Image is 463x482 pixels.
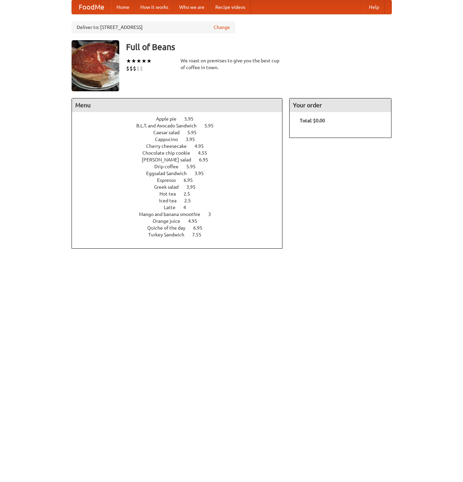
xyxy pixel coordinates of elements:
span: [PERSON_NAME] salad [142,157,198,162]
span: 3.95 [195,171,211,176]
span: Orange juice [153,218,187,224]
span: 4.55 [198,150,214,156]
a: Caesar salad 5.95 [153,130,209,135]
li: ★ [126,57,131,65]
span: 5.95 [187,130,203,135]
span: 5.95 [186,164,202,169]
a: Greek salad 3.95 [154,184,208,190]
span: 4.95 [188,218,204,224]
span: 6.95 [193,225,209,231]
a: Who we are [174,0,210,14]
span: Greek salad [154,184,185,190]
div: Deliver to: [STREET_ADDRESS] [72,21,235,33]
li: $ [133,65,136,72]
li: $ [140,65,143,72]
span: Iced tea [159,198,183,203]
span: Cappucino [155,137,185,142]
span: Mango and banana smoothie [139,212,207,217]
a: Cappucino 3.95 [155,137,207,142]
a: Help [364,0,385,14]
a: [PERSON_NAME] salad 6.95 [142,157,221,162]
span: Chocolate chip cookie [142,150,197,156]
a: FoodMe [72,0,111,14]
span: Turkey Sandwich [148,232,191,237]
a: Hot tea 2.5 [159,191,203,197]
span: B.L.T. and Avocado Sandwich [136,123,203,128]
li: $ [129,65,133,72]
span: 3.95 [186,137,202,142]
span: 3 [208,212,218,217]
a: Change [214,24,230,31]
li: ★ [136,57,141,65]
span: 5.95 [204,123,220,128]
a: Apple pie 5.95 [156,116,206,122]
a: How it works [135,0,174,14]
li: $ [126,65,129,72]
span: 2.5 [184,191,197,197]
li: ★ [131,57,136,65]
a: Turkey Sandwich 7.55 [148,232,214,237]
span: 6.95 [199,157,215,162]
span: Quiche of the day [147,225,192,231]
span: Drip coffee [154,164,185,169]
li: ★ [141,57,146,65]
a: Mango and banana smoothie 3 [139,212,223,217]
li: $ [136,65,140,72]
a: Recipe videos [210,0,251,14]
span: Latte [164,205,182,210]
a: Home [111,0,135,14]
h3: Full of Beans [126,40,392,54]
h4: Menu [72,98,282,112]
div: We roast on premises to give you the best cup of coffee in town. [181,57,283,71]
b: Total: $0.00 [300,118,325,123]
span: 2.5 [184,198,198,203]
span: 3.95 [186,184,202,190]
a: Eggsalad Sandwich 3.95 [146,171,216,176]
span: 6.95 [184,177,200,183]
a: Drip coffee 5.95 [154,164,208,169]
a: Cherry cheesecake 4.95 [146,143,216,149]
span: Eggsalad Sandwich [146,171,194,176]
a: Orange juice 4.95 [153,218,210,224]
a: Chocolate chip cookie 4.55 [142,150,220,156]
a: Espresso 6.95 [157,177,205,183]
span: Caesar salad [153,130,186,135]
span: 5.95 [184,116,200,122]
a: Iced tea 2.5 [159,198,203,203]
span: Espresso [157,177,183,183]
span: Apple pie [156,116,183,122]
span: 4 [183,205,193,210]
a: B.L.T. and Avocado Sandwich 5.95 [136,123,226,128]
span: Cherry cheesecake [146,143,194,149]
li: ★ [146,57,152,65]
a: Quiche of the day 6.95 [147,225,215,231]
span: 4.95 [195,143,211,149]
span: 7.55 [192,232,208,237]
img: angular.jpg [72,40,119,91]
span: Hot tea [159,191,183,197]
h4: Your order [290,98,391,112]
a: Latte 4 [164,205,199,210]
